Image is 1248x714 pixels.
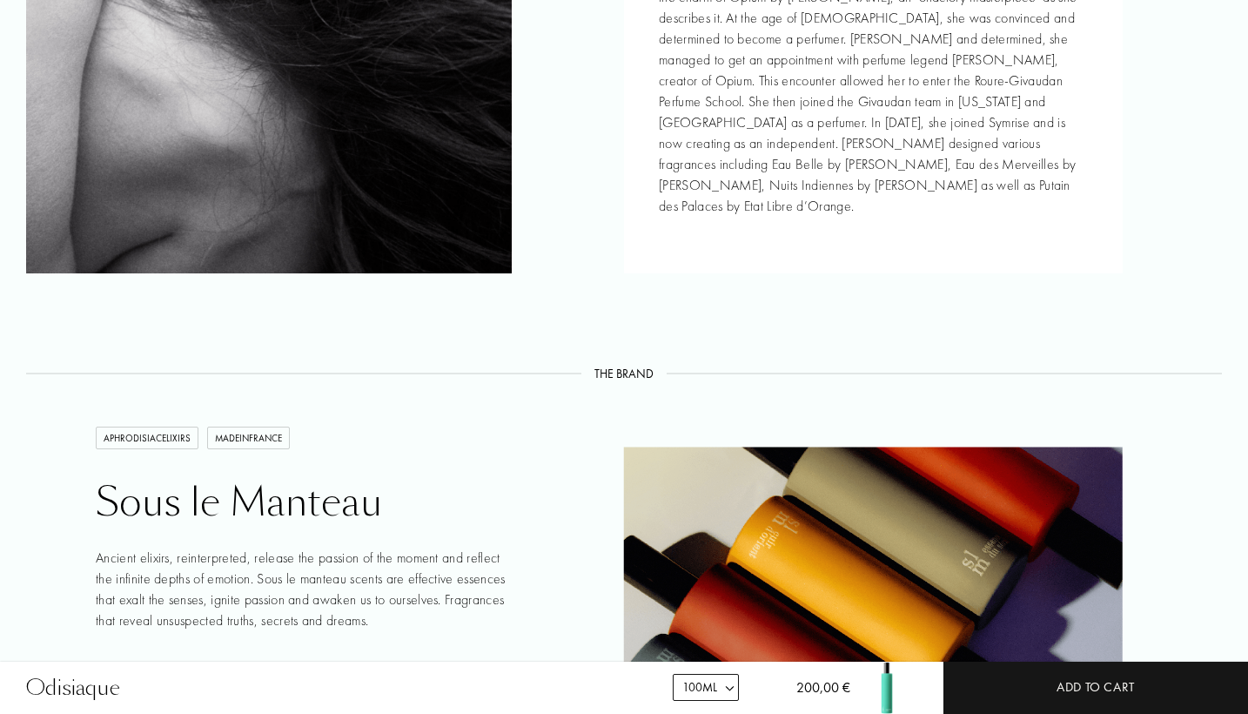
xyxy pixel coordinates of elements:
img: arrow.png [723,682,736,695]
div: 200,00 € [776,677,850,714]
div: Ancient elixirs, reinterpreted, release the passion of the moment and reflect the infinite depths... [96,548,512,631]
a: Sous le Manteau [96,480,512,526]
div: MADEINFRANCE [207,427,290,450]
div: Add to cart [1057,677,1135,697]
img: Sous le Manteau banner [624,448,1123,678]
div: Odisiaque [26,672,120,704]
div: APHRODISIACELIXIRS [96,427,198,450]
img: Odisiaque [861,662,913,714]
